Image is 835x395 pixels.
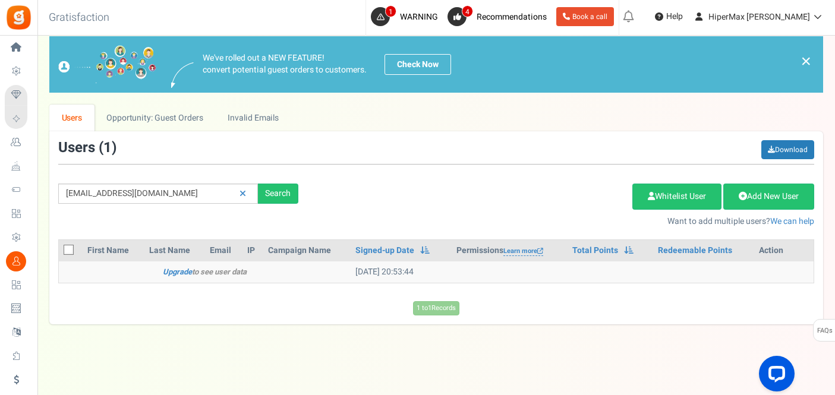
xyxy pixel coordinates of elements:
[316,216,814,227] p: Want to add multiple users?
[355,245,414,257] a: Signed-up Date
[144,240,206,261] th: Last Name
[242,240,263,261] th: IP
[58,45,156,84] img: images
[385,5,396,17] span: 1
[385,54,451,75] a: Check Now
[36,6,122,30] h3: Gratisfaction
[503,247,543,257] a: Learn more
[263,240,351,261] th: Campaign Name
[452,240,568,261] th: Permissions
[817,320,833,342] span: FAQs
[708,11,810,23] span: HiperMax [PERSON_NAME]
[632,184,721,210] a: Whitelist User
[234,184,252,204] a: Reset
[658,245,732,257] a: Redeemable Points
[58,184,258,204] input: Search by email or name
[94,105,215,131] a: Opportunity: Guest Orders
[801,54,811,68] a: ×
[171,62,194,88] img: images
[663,11,683,23] span: Help
[770,215,814,227] a: We can help
[462,5,473,17] span: 4
[650,7,688,26] a: Help
[723,184,814,210] a: Add New User
[49,105,94,131] a: Users
[556,7,614,26] a: Book a call
[58,140,116,156] h3: Users ( )
[163,266,192,277] a: Upgrade
[163,266,247,277] i: to see user data
[205,240,242,261] th: Email
[448,7,552,26] a: 4 Recommendations
[371,7,443,26] a: 1 WARNING
[754,240,814,261] th: Action
[477,11,547,23] span: Recommendations
[103,137,112,158] span: 1
[5,4,32,31] img: Gratisfaction
[351,261,452,283] td: [DATE] 20:53:44
[203,52,367,76] p: We've rolled out a NEW FEATURE! convert potential guest orders to customers.
[761,140,814,159] a: Download
[216,105,291,131] a: Invalid Emails
[572,245,618,257] a: Total Points
[400,11,438,23] span: WARNING
[258,184,298,204] div: Search
[83,240,144,261] th: First Name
